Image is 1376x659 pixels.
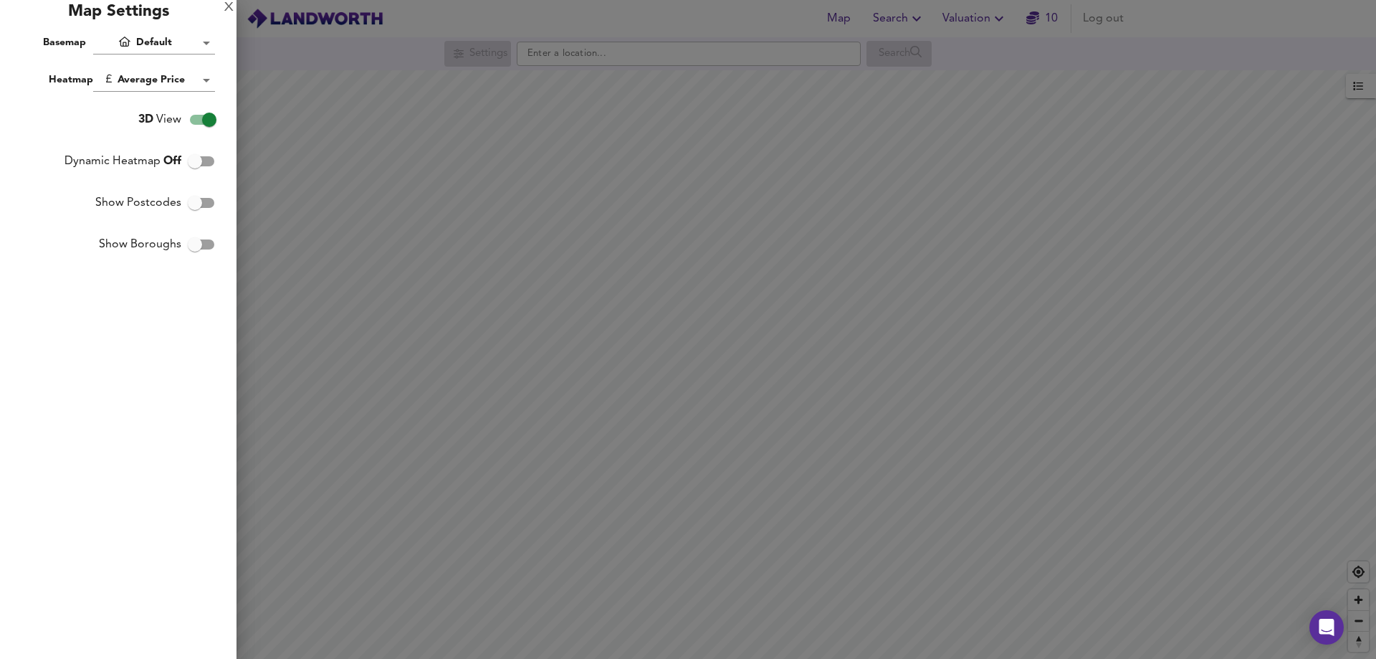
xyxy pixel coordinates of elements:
div: Open Intercom Messenger [1309,610,1344,645]
span: Dynamic Heatmap [64,153,181,170]
div: X [224,3,234,13]
span: Basemap [43,37,86,47]
span: 3D [138,114,153,125]
span: Off [163,156,181,167]
span: View [138,111,181,128]
div: Default [93,32,215,54]
span: Show Boroughs [99,236,181,253]
span: Heatmap [49,75,93,85]
span: Show Postcodes [95,194,181,212]
div: Average Price [93,69,215,92]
